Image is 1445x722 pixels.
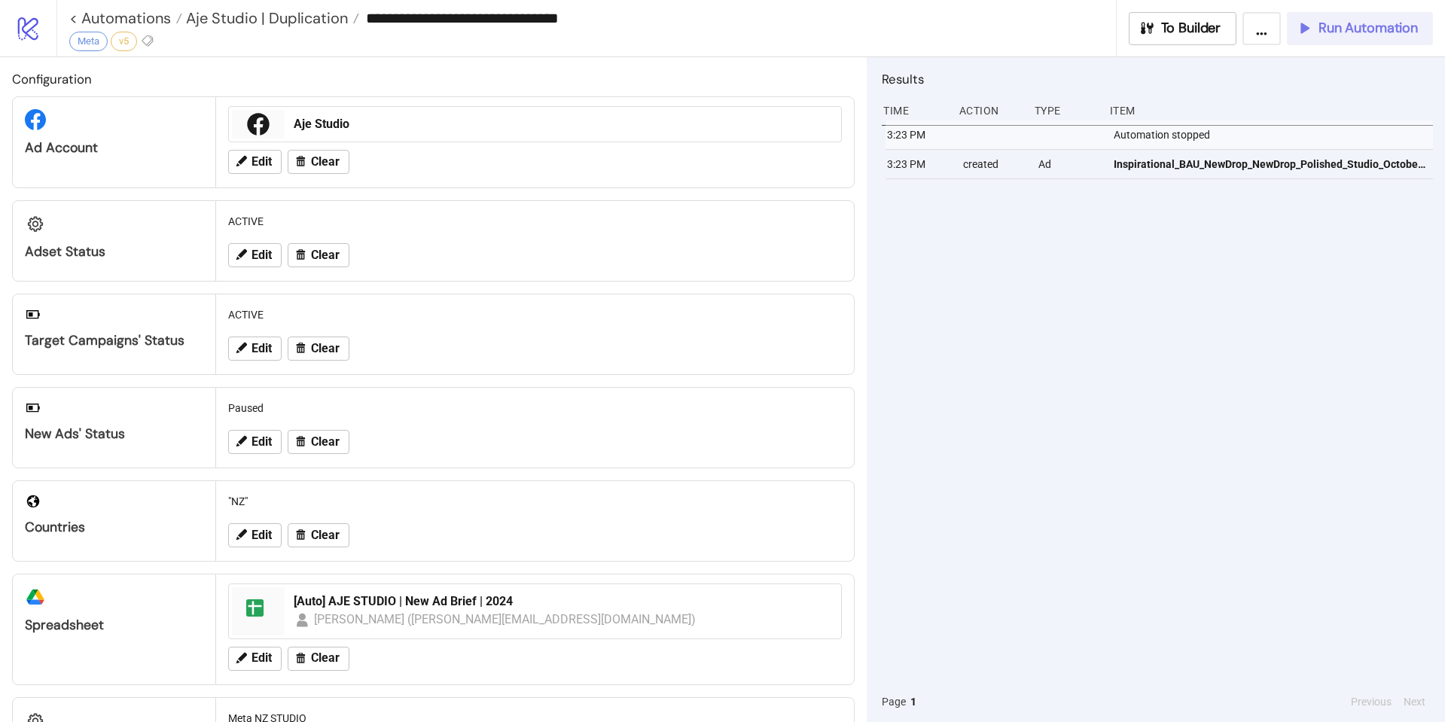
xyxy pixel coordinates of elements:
div: [Auto] AJE STUDIO | New Ad Brief | 2024 [294,593,832,610]
a: Inspirational_BAU_NewDrop_NewDrop_Polished_Studio_OctoberDrop_ElectricBloomPrint_Carousel - Image... [1114,150,1426,178]
div: Action [958,96,1023,125]
span: Edit [252,529,272,542]
div: New Ads' Status [25,425,203,443]
span: Run Automation [1318,20,1418,37]
div: ACTIVE [222,300,848,329]
div: 3:23 PM [886,150,950,178]
div: v5 [111,32,137,51]
div: Ad [1037,150,1102,178]
div: Time [882,96,947,125]
h2: Configuration [12,69,855,89]
button: Run Automation [1287,12,1433,45]
button: Next [1399,693,1430,710]
span: Edit [252,342,272,355]
div: [PERSON_NAME] ([PERSON_NAME][EMAIL_ADDRESS][DOMAIN_NAME]) [314,610,697,629]
span: Clear [311,155,340,169]
span: To Builder [1161,20,1221,37]
button: Clear [288,243,349,267]
div: Ad Account [25,139,203,157]
button: To Builder [1129,12,1237,45]
div: "NZ" [222,487,848,516]
div: Item [1108,96,1433,125]
span: Edit [252,651,272,665]
button: ... [1242,12,1281,45]
button: Clear [288,523,349,547]
div: Paused [222,394,848,422]
div: 3:23 PM [886,120,950,149]
span: Clear [311,435,340,449]
span: Aje Studio | Duplication [182,8,348,28]
button: Edit [228,243,282,267]
button: Previous [1346,693,1396,710]
button: Edit [228,337,282,361]
button: Clear [288,150,349,174]
div: Aje Studio [294,116,832,133]
span: Clear [311,248,340,262]
div: Target Campaigns' Status [25,332,203,349]
button: Edit [228,430,282,454]
div: ACTIVE [222,207,848,236]
button: Edit [228,523,282,547]
div: Type [1033,96,1098,125]
span: Inspirational_BAU_NewDrop_NewDrop_Polished_Studio_OctoberDrop_ElectricBloomPrint_Carousel - Image... [1114,156,1426,172]
button: Edit [228,647,282,671]
span: Edit [252,155,272,169]
button: Clear [288,430,349,454]
span: Edit [252,435,272,449]
div: Automation stopped [1112,120,1437,149]
div: Countries [25,519,203,536]
span: Clear [311,651,340,665]
div: Spreadsheet [25,617,203,634]
div: Adset Status [25,243,203,260]
div: created [962,150,1026,178]
a: Aje Studio | Duplication [182,11,359,26]
span: Edit [252,248,272,262]
button: Edit [228,150,282,174]
button: Clear [288,647,349,671]
a: < Automations [69,11,182,26]
div: Meta [69,32,108,51]
span: Page [882,693,906,710]
h2: Results [882,69,1433,89]
button: 1 [906,693,921,710]
button: Clear [288,337,349,361]
span: Clear [311,529,340,542]
span: Clear [311,342,340,355]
